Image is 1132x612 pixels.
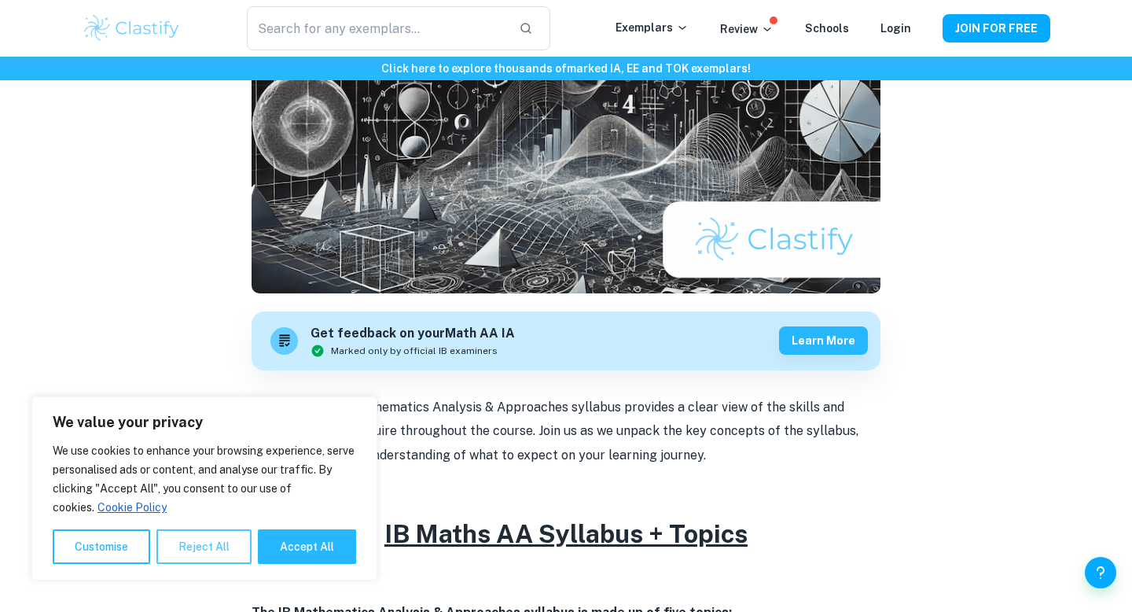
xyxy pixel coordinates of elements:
button: Customise [53,529,150,564]
button: JOIN FOR FREE [943,14,1050,42]
p: We use cookies to enhance your browsing experience, serve personalised ads or content, and analys... [53,441,356,517]
a: Schools [805,22,849,35]
a: Cookie Policy [97,500,167,514]
button: Learn more [779,326,868,355]
p: Review [720,20,774,38]
button: Accept All [258,529,356,564]
input: Search for any exemplars... [247,6,506,50]
p: Exemplars [616,19,689,36]
img: Clastify logo [82,13,182,44]
h6: Get feedback on your Math AA IA [311,324,515,344]
u: IB Maths AA Syllabus + Topics [384,519,748,548]
span: Marked only by official IB examiners [331,344,498,358]
button: Help and Feedback [1085,557,1116,588]
p: Exploring the IB Mathematics Analysis & Approaches syllabus provides a clear view of the skills a... [252,396,880,467]
a: Get feedback on yourMath AA IAMarked only by official IB examinersLearn more [252,312,880,371]
div: We value your privacy [31,396,377,581]
h6: Click here to explore thousands of marked IA, EE and TOK exemplars ! [3,60,1129,77]
p: We value your privacy [53,413,356,432]
a: Login [880,22,911,35]
button: Reject All [156,529,252,564]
